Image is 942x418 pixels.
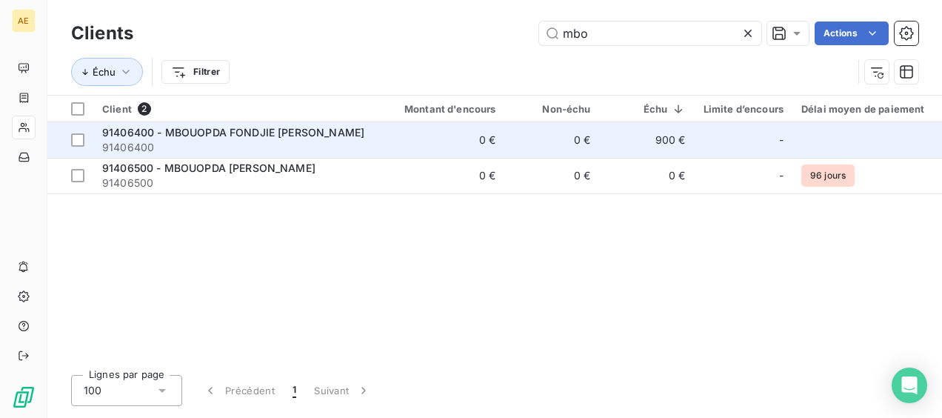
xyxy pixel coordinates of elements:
[102,103,132,115] span: Client
[305,375,380,406] button: Suivant
[505,158,600,193] td: 0 €
[378,122,505,158] td: 0 €
[779,168,784,183] span: -
[892,368,927,403] div: Open Intercom Messenger
[194,375,284,406] button: Précédent
[12,9,36,33] div: AE
[161,60,230,84] button: Filtrer
[102,126,364,139] span: 91406400 - MBOUOPDA FONDJIE [PERSON_NAME]
[138,102,151,116] span: 2
[93,66,116,78] span: Échu
[71,58,143,86] button: Échu
[387,103,496,115] div: Montant d'encours
[704,103,784,115] div: Limite d’encours
[539,21,761,45] input: Rechercher
[378,158,505,193] td: 0 €
[293,383,296,398] span: 1
[600,158,695,193] td: 0 €
[815,21,889,45] button: Actions
[71,20,133,47] h3: Clients
[102,140,369,155] span: 91406400
[102,162,315,174] span: 91406500 - MBOUOPDA [PERSON_NAME]
[600,122,695,158] td: 900 €
[284,375,305,406] button: 1
[84,383,101,398] span: 100
[779,133,784,147] span: -
[102,176,369,190] span: 91406500
[801,165,855,187] span: 96 jours
[505,122,600,158] td: 0 €
[12,385,36,409] img: Logo LeanPay
[609,103,686,115] div: Échu
[514,103,591,115] div: Non-échu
